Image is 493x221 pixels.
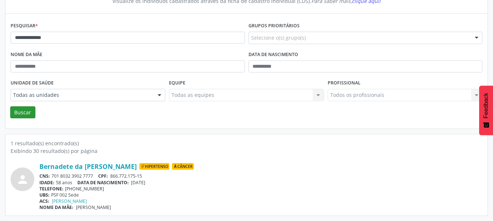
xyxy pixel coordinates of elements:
button: Buscar [10,106,35,119]
span: CNS: [39,173,50,179]
span: IDADE: [39,179,54,186]
label: Pesquisar [11,20,38,32]
span: [DATE] [131,179,145,186]
span: Feedback [483,93,489,118]
span: 866.772.175-15 [110,173,142,179]
span: NOME DA MÃE: [39,204,73,210]
span: [PERSON_NAME] [76,204,111,210]
a: Bernadete da [PERSON_NAME] [39,162,137,170]
label: Nome da mãe [11,49,42,60]
span: CPF: [98,173,108,179]
label: Data de nascimento [249,49,298,60]
span: UBS: [39,192,50,198]
button: Feedback - Mostrar pesquisa [479,86,493,135]
div: 701 8032 3902 7777 [39,173,482,179]
span: Hipertenso [139,163,169,170]
div: [PHONE_NUMBER] [39,186,482,192]
span: Câncer [172,163,194,170]
span: TELEFONE: [39,186,63,192]
div: Exibindo 30 resultado(s) por página [11,147,482,155]
i: person [16,173,29,186]
label: Profissional [328,78,361,89]
div: 1 resultado(s) encontrado(s) [11,139,482,147]
div: 58 anos [39,179,482,186]
span: DATA DE NASCIMENTO: [77,179,129,186]
a: [PERSON_NAME] [52,198,87,204]
span: Todas as unidades [13,91,150,99]
label: Equipe [169,78,185,89]
div: PSF 002 Sede [39,192,482,198]
label: Grupos prioritários [249,20,300,32]
span: ACS: [39,198,49,204]
span: Selecione o(s) grupo(s) [251,34,306,42]
label: Unidade de saúde [11,78,54,89]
